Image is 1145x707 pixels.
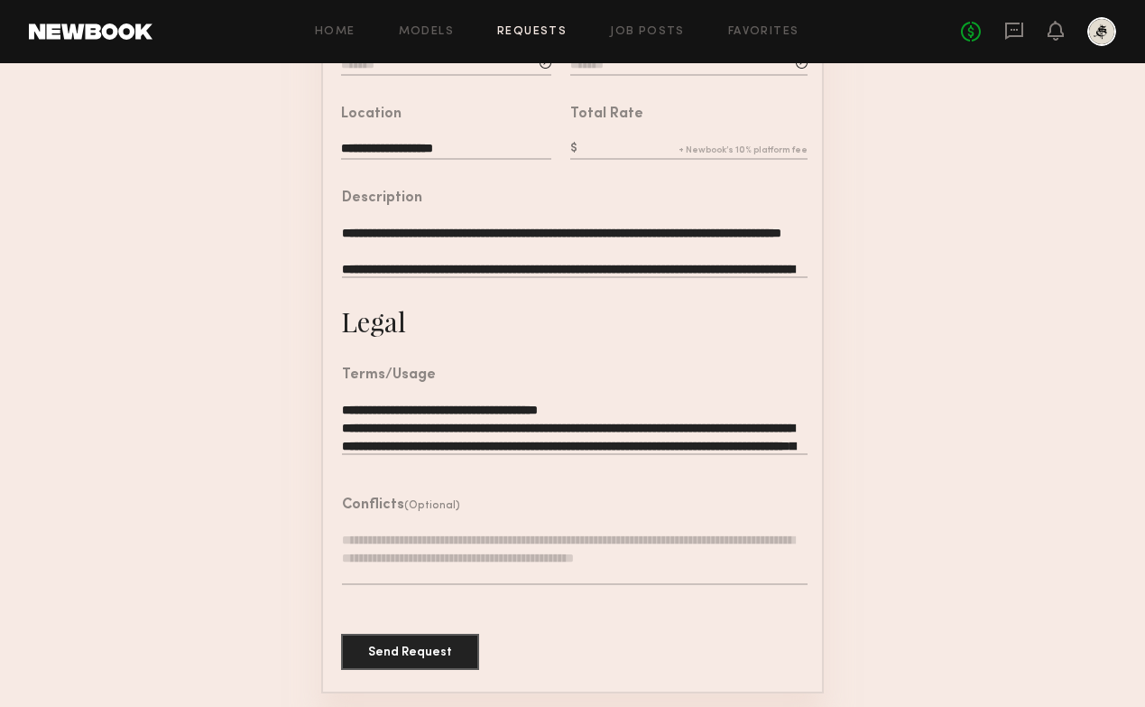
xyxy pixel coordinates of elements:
button: Send Request [341,634,479,670]
div: Total Rate [570,107,643,122]
a: Favorites [728,26,799,38]
div: Description [342,191,422,206]
header: Conflicts [342,498,460,513]
a: Models [399,26,454,38]
div: Location [341,107,402,122]
a: Home [315,26,356,38]
div: Legal [341,303,406,340]
div: Terms/Usage [342,368,436,383]
span: (Optional) [404,500,460,511]
a: Requests [497,26,567,38]
a: Job Posts [610,26,685,38]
